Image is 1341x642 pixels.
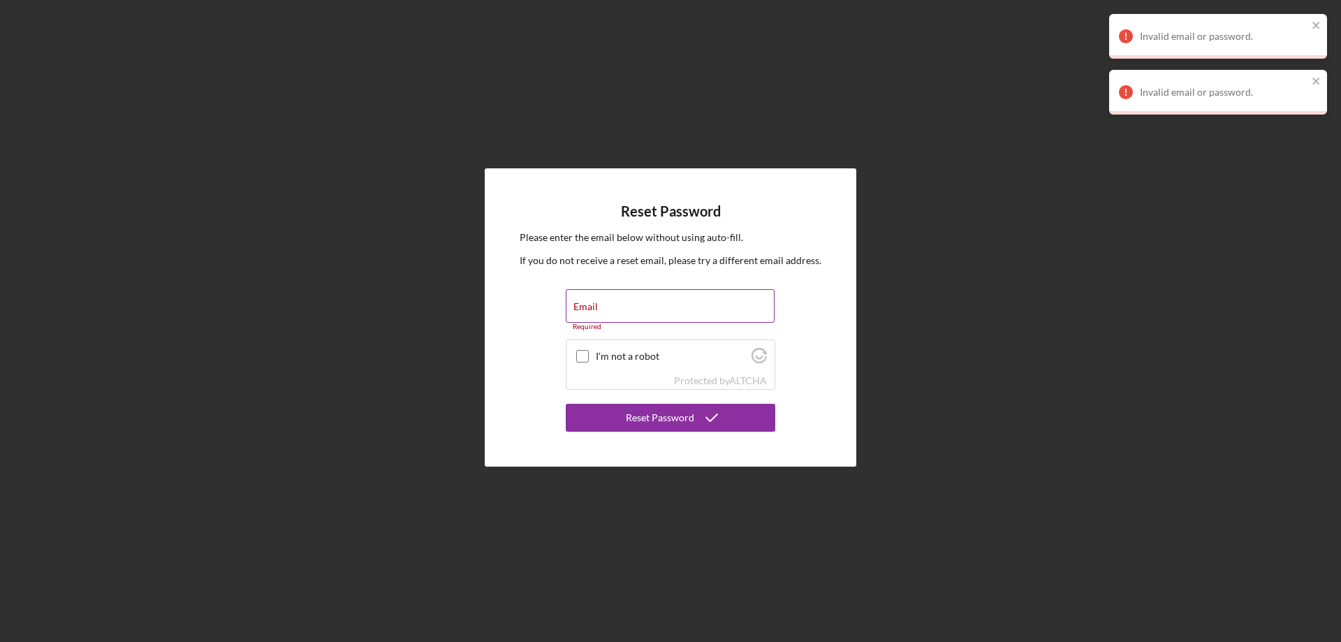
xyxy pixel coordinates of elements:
a: Visit Altcha.org [752,353,767,365]
button: Reset Password [566,404,775,432]
div: Required [566,323,775,331]
div: Invalid email or password. [1140,31,1307,42]
button: close [1312,20,1321,33]
button: close [1312,75,1321,89]
p: If you do not receive a reset email, please try a different email address. [520,253,821,268]
label: Email [573,301,598,312]
div: Reset Password [626,404,694,432]
div: Invalid email or password. [1140,87,1307,98]
h4: Reset Password [621,203,721,219]
label: I'm not a robot [596,351,747,362]
a: Visit Altcha.org [729,374,767,386]
div: Protected by [674,375,767,386]
p: Please enter the email below without using auto-fill. [520,230,821,245]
